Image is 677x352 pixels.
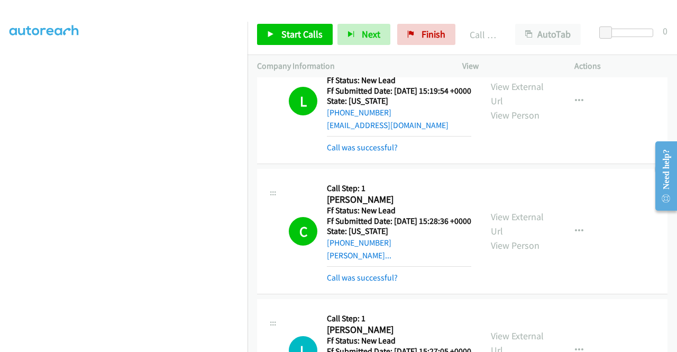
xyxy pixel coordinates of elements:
a: View Person [491,239,539,251]
span: Next [362,28,380,40]
button: AutoTab [515,24,581,45]
button: Next [337,24,390,45]
a: [PHONE_NUMBER] [327,107,391,118]
span: Finish [422,28,445,40]
a: [PERSON_NAME]... [327,250,391,260]
span: Start Calls [281,28,323,40]
h2: [PERSON_NAME] [327,194,471,206]
h5: State: [US_STATE] [327,226,471,237]
a: [PHONE_NUMBER] [327,238,391,248]
p: View [462,60,555,73]
h5: Call Step: 1 [327,183,471,194]
h2: [PERSON_NAME] [327,324,471,336]
iframe: Resource Center [647,134,677,218]
a: View External Url [491,211,544,237]
a: View Person [491,109,539,121]
h1: C [289,217,317,246]
a: [EMAIL_ADDRESS][DOMAIN_NAME] [327,120,449,130]
p: Call Completed [470,28,496,42]
a: Call was successful? [327,142,398,152]
h5: Call Step: 1 [327,313,471,324]
h1: L [289,87,317,115]
p: Company Information [257,60,443,73]
h5: Ff Status: New Lead [327,205,471,216]
a: View External Url [491,80,544,107]
a: Start Calls [257,24,333,45]
div: Delay between calls (in seconds) [605,29,653,37]
h5: Ff Status: New Lead [327,75,471,86]
h5: Ff Submitted Date: [DATE] 15:28:36 +0000 [327,216,471,227]
a: Call was successful? [327,273,398,283]
h5: Ff Status: New Lead [327,336,471,346]
a: Finish [397,24,455,45]
h5: Ff Submitted Date: [DATE] 15:19:54 +0000 [327,86,471,96]
div: 0 [663,24,667,38]
p: Actions [574,60,667,73]
h5: State: [US_STATE] [327,96,471,106]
